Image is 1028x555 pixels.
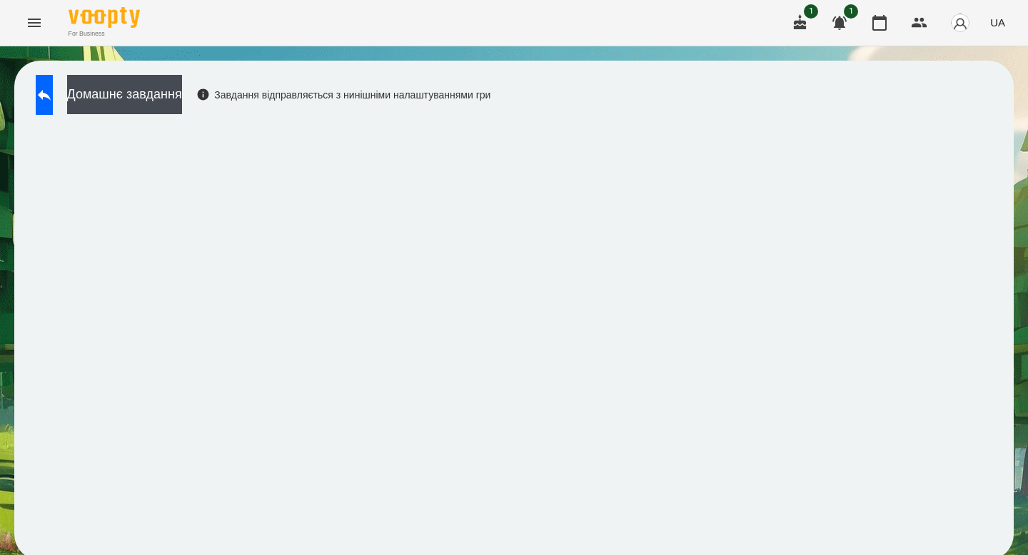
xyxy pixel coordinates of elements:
img: Voopty Logo [69,7,140,28]
div: Завдання відправляється з нинішніми налаштуваннями гри [196,88,491,102]
span: For Business [69,29,140,39]
span: 1 [804,4,818,19]
button: Домашнє завдання [67,75,182,114]
img: avatar_s.png [950,13,970,33]
button: UA [984,9,1011,36]
button: Menu [17,6,51,40]
span: 1 [844,4,858,19]
span: UA [990,15,1005,30]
